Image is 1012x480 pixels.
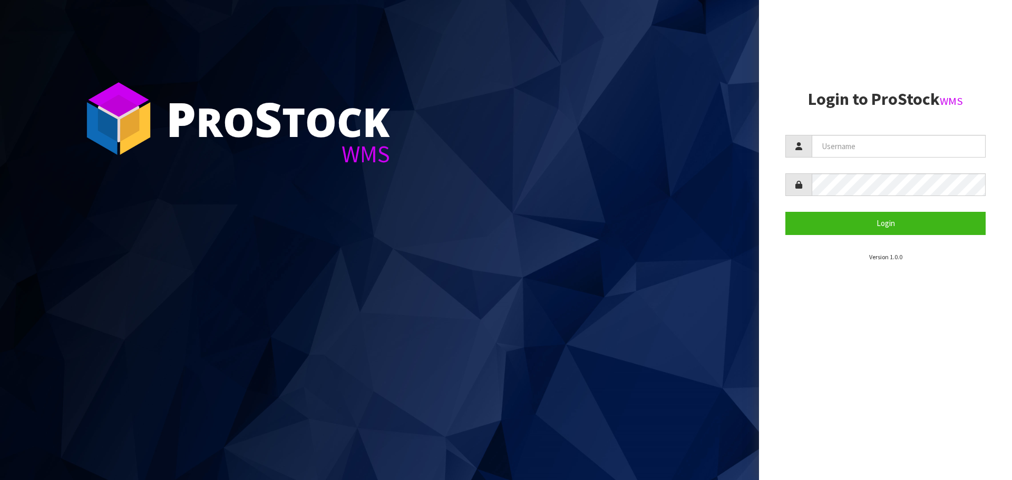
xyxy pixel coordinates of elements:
[785,212,986,234] button: Login
[255,86,282,151] span: S
[79,79,158,158] img: ProStock Cube
[166,86,196,151] span: P
[940,94,963,108] small: WMS
[785,90,986,109] h2: Login to ProStock
[166,95,390,142] div: ro tock
[166,142,390,166] div: WMS
[869,253,902,261] small: Version 1.0.0
[812,135,986,158] input: Username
